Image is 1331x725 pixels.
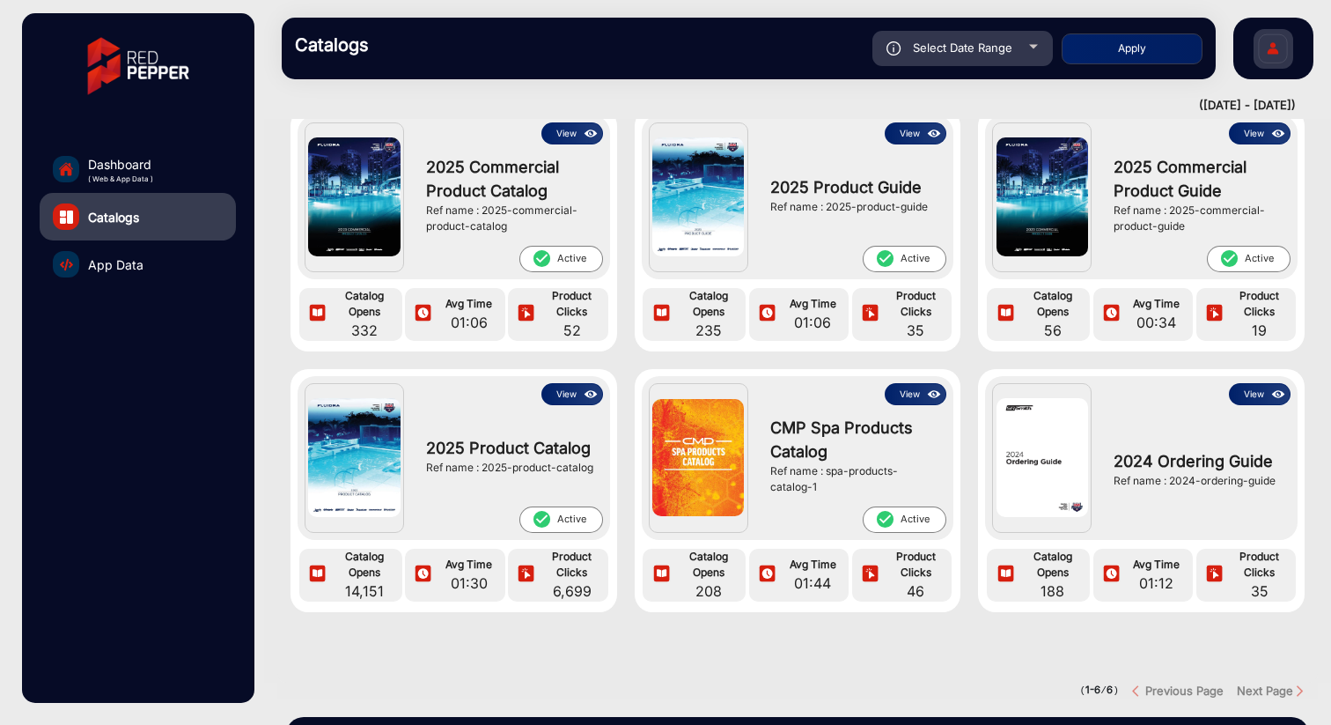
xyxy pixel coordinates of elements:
img: icon [581,385,601,404]
img: catalog [60,211,73,224]
span: Avg Time [1125,296,1188,312]
img: vmg-logo [75,22,202,110]
img: Sign%20Up.svg [1254,20,1291,82]
span: Catalog Opens [332,549,398,581]
span: Catalog Opens [1019,288,1085,320]
img: icon [651,304,672,324]
img: icon [860,304,880,324]
span: Avg Time [437,296,500,312]
mat-icon: check_circle [532,509,551,529]
img: catalog [60,258,73,271]
span: 46 [884,581,947,602]
span: Product Clicks [1228,288,1291,320]
button: Viewicon [541,383,603,405]
span: 2025 Product Guide [770,175,938,199]
img: icon [651,565,672,585]
span: CMP Spa Products Catalog [770,416,938,463]
img: 2025 Product Catalog [308,398,400,517]
button: Viewicon [1229,383,1291,405]
span: ( Web & App Data ) [88,174,153,184]
div: Ref name : 2025-product-catalog [426,460,594,476]
span: Catalog Opens [332,288,398,320]
span: Product Clicks [884,549,947,581]
span: Avg Time [781,557,844,573]
span: 2024 Ordering Guide [1114,449,1282,473]
img: icon [516,565,536,585]
span: 2025 Commercial Product Catalog [426,155,594,203]
div: Ref name : spa-products-catalog-1 [770,463,938,495]
span: Active [863,246,946,272]
img: 2025 Product Guide [652,137,744,256]
strong: 6 [1107,684,1113,696]
button: Viewicon [541,122,603,144]
span: Catalogs [88,208,139,226]
span: Product Clicks [884,288,947,320]
button: Apply [1062,33,1202,64]
img: icon [924,124,945,144]
span: Product Clicks [1228,549,1291,581]
span: 208 [675,581,741,602]
img: previous button [1132,684,1145,698]
img: icon [1101,565,1121,585]
img: icon [996,565,1016,585]
img: icon [1268,385,1289,404]
h3: Catalogs [295,34,541,55]
img: 2025 Commercial Product Guide [996,137,1088,256]
span: Product Clicks [540,288,603,320]
span: 01:12 [1125,573,1188,594]
span: Product Clicks [540,549,603,581]
span: App Data [88,255,143,274]
mat-icon: check_circle [875,509,894,529]
pre: ( / ) [1080,683,1119,699]
img: icon [757,565,777,585]
button: Viewicon [885,122,946,144]
span: 56 [1019,320,1085,341]
img: icon [413,304,433,324]
img: icon [1204,565,1224,585]
strong: 1-6 [1085,684,1100,696]
span: Dashboard [88,155,153,174]
span: 6,699 [540,581,603,602]
span: Select Date Range [913,41,1012,55]
span: 01:44 [781,573,844,594]
a: Dashboard( Web & App Data ) [40,145,236,193]
span: 52 [540,320,603,341]
img: icon [886,41,901,55]
span: 188 [1019,581,1085,602]
strong: Previous Page [1145,684,1224,698]
span: 235 [675,320,741,341]
div: Ref name : 2024-ordering-guide [1114,473,1282,489]
img: icon [1268,124,1289,144]
span: 332 [332,320,398,341]
button: Viewicon [885,383,946,405]
div: Ref name : 2025-commercial-product-guide [1114,203,1282,234]
img: icon [581,124,601,144]
span: 35 [1228,581,1291,602]
img: icon [1204,304,1224,324]
span: Avg Time [781,296,844,312]
span: 35 [884,320,947,341]
img: icon [1101,304,1121,324]
span: Catalog Opens [1019,549,1085,581]
img: icon [924,385,945,404]
span: Avg Time [437,557,500,573]
div: ([DATE] - [DATE]) [264,97,1296,115]
span: Avg Time [1125,557,1188,573]
img: icon [307,565,327,585]
span: 2025 Commercial Product Guide [1114,155,1282,203]
span: Catalog Opens [675,549,741,581]
button: Viewicon [1229,122,1291,144]
img: Next button [1293,684,1306,698]
span: 01:06 [781,312,844,333]
span: 19 [1228,320,1291,341]
img: icon [860,565,880,585]
img: home [58,161,74,177]
img: CMP Spa Products Catalog [652,399,744,517]
a: Catalogs [40,193,236,240]
mat-icon: check_circle [532,248,551,269]
span: 2025 Product Catalog [426,436,594,460]
span: 14,151 [332,581,398,602]
span: Catalog Opens [675,288,741,320]
span: Active [863,507,946,533]
div: Ref name : 2025-product-guide [770,199,938,215]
